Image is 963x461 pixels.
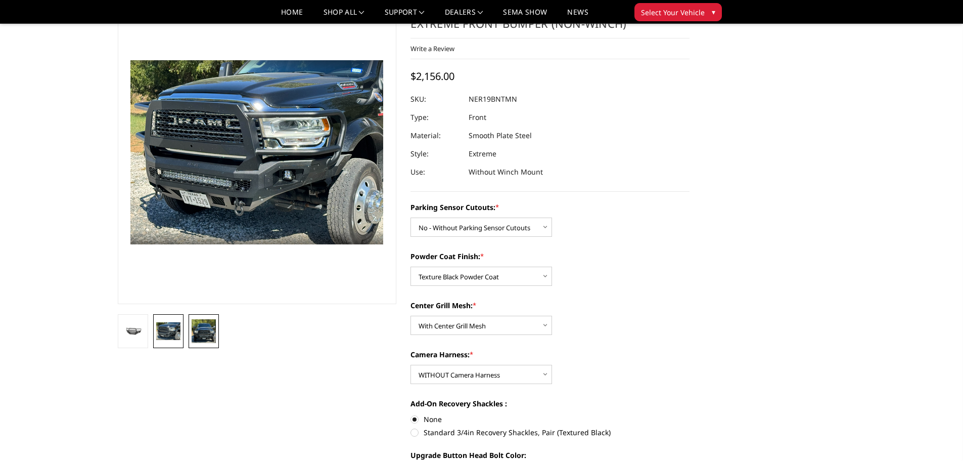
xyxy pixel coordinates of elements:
[410,108,461,127] dt: Type:
[410,163,461,181] dt: Use:
[469,127,532,145] dd: Smooth Plate Steel
[503,9,547,23] a: SEMA Show
[410,145,461,163] dt: Style:
[410,127,461,145] dt: Material:
[281,9,303,23] a: Home
[469,145,496,163] dd: Extreme
[634,3,722,21] button: Select Your Vehicle
[410,450,690,460] label: Upgrade Button Head Bolt Color:
[410,44,454,53] a: Write a Review
[410,90,461,108] dt: SKU:
[641,7,705,18] span: Select Your Vehicle
[410,300,690,311] label: Center Grill Mesh:
[410,202,690,213] label: Parking Sensor Cutouts:
[410,427,690,438] label: Standard 3/4in Recovery Shackles, Pair (Textured Black)
[469,163,543,181] dd: Without Winch Mount
[410,251,690,262] label: Powder Coat Finish:
[192,319,216,343] img: 2019-2025 Ram 2500-3500 - Freedom Series - Extreme Front Bumper (Non-Winch)
[469,90,517,108] dd: NER19BNTMN
[912,412,963,461] iframe: Chat Widget
[385,9,425,23] a: Support
[410,414,690,425] label: None
[469,108,486,127] dd: Front
[118,1,397,304] a: 2019-2025 Ram 2500-3500 - Freedom Series - Extreme Front Bumper (Non-Winch)
[410,69,454,83] span: $2,156.00
[410,349,690,360] label: Camera Harness:
[121,326,145,338] img: 2019-2025 Ram 2500-3500 - Freedom Series - Extreme Front Bumper (Non-Winch)
[156,322,180,340] img: 2019-2025 Ram 2500-3500 - Freedom Series - Extreme Front Bumper (Non-Winch)
[410,398,690,409] label: Add-On Recovery Shackles :
[567,9,588,23] a: News
[712,7,715,17] span: ▾
[445,9,483,23] a: Dealers
[324,9,364,23] a: shop all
